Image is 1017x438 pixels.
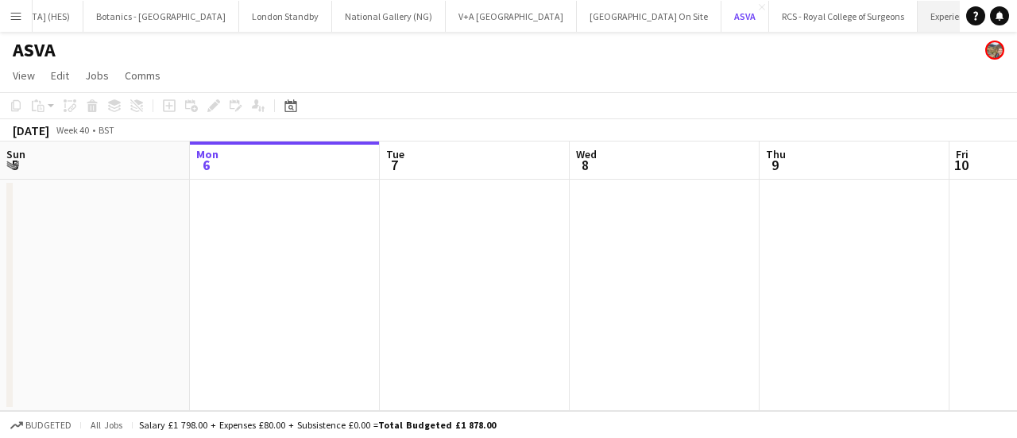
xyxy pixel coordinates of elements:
span: Week 40 [52,124,92,136]
span: Jobs [85,68,109,83]
a: Jobs [79,65,115,86]
span: Mon [196,147,218,161]
button: Budgeted [8,417,74,434]
span: Total Budgeted £1 878.00 [378,419,496,431]
span: Fri [956,147,969,161]
button: ASVA [721,1,769,32]
button: RCS - Royal College of Surgeons [769,1,918,32]
span: 5 [4,156,25,174]
span: 6 [194,156,218,174]
a: View [6,65,41,86]
span: Budgeted [25,420,72,431]
span: Edit [51,68,69,83]
span: 10 [953,156,969,174]
button: Botanics - [GEOGRAPHIC_DATA] [83,1,239,32]
button: London Standby [239,1,332,32]
button: V+A [GEOGRAPHIC_DATA] [446,1,577,32]
div: Salary £1 798.00 + Expenses £80.00 + Subsistence £0.00 = [139,419,496,431]
div: [DATE] [13,122,49,138]
span: Wed [576,147,597,161]
button: [GEOGRAPHIC_DATA] On Site [577,1,721,32]
span: Tue [386,147,404,161]
h1: ASVA [13,38,56,62]
span: View [13,68,35,83]
span: 9 [764,156,786,174]
button: National Gallery (NG) [332,1,446,32]
a: Comms [118,65,167,86]
span: Sun [6,147,25,161]
span: Thu [766,147,786,161]
span: 7 [384,156,404,174]
div: BST [99,124,114,136]
span: All jobs [87,419,126,431]
span: 8 [574,156,597,174]
span: Comms [125,68,160,83]
a: Edit [44,65,75,86]
app-user-avatar: Alyce Paton [985,41,1004,60]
